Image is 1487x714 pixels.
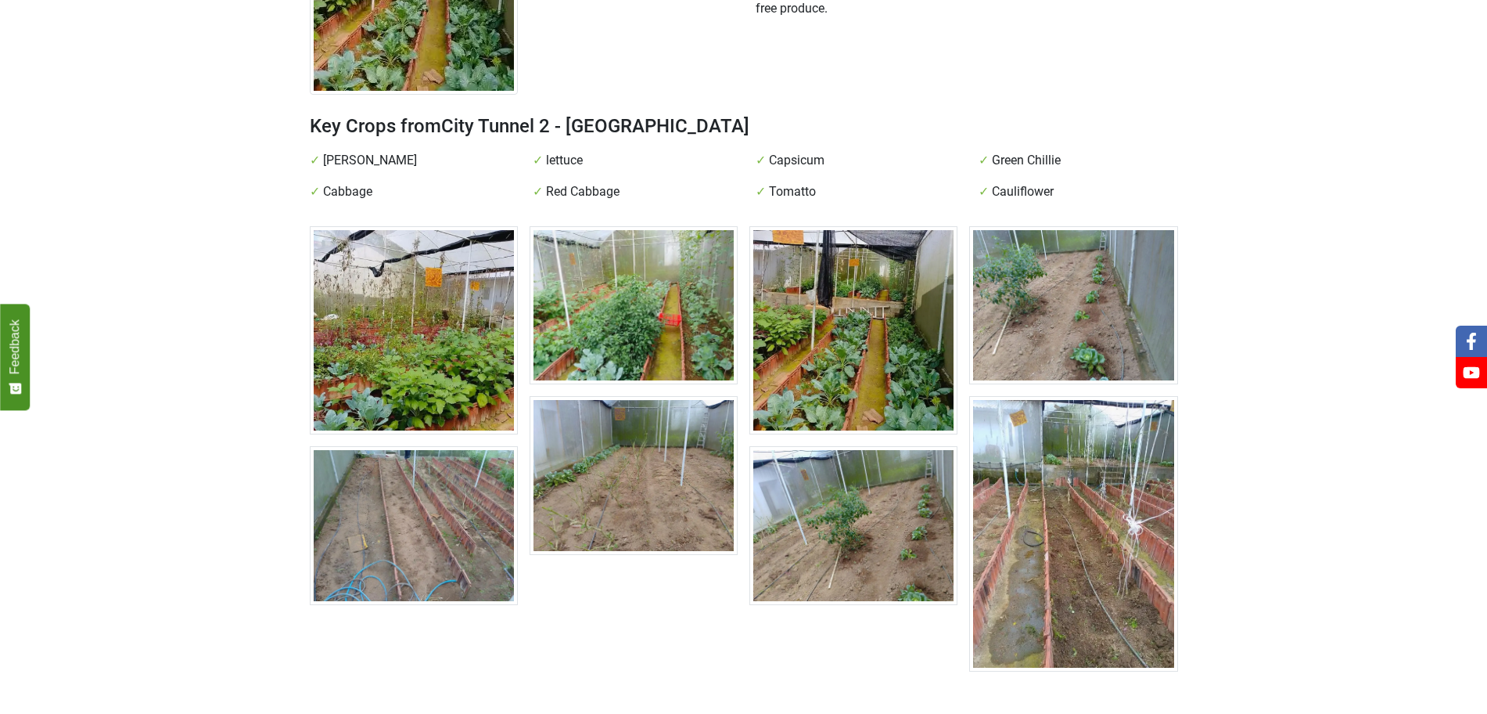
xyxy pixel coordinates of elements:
[769,151,824,170] span: Capsicum
[323,182,372,201] span: Cabbage
[992,182,1054,201] span: Cauliflower
[769,182,816,201] span: Tomatto
[969,226,1177,384] img: Farm at Arangala
[323,151,417,170] span: [PERSON_NAME]
[310,226,518,435] img: Farm at Arangala
[533,151,543,170] span: ✓
[756,151,766,170] span: ✓
[546,182,620,201] span: Red Cabbage
[979,182,989,201] span: ✓
[749,226,957,435] img: Farm at Arangala
[992,151,1061,170] span: Green Chillie
[546,151,583,170] span: lettuce
[310,151,320,170] span: ✓
[8,319,22,374] span: Feedback
[310,446,518,604] img: Farm at Arangala
[310,114,1178,139] h2: Key Crops from City Tunnel 2 - [GEOGRAPHIC_DATA]
[533,182,543,201] span: ✓
[979,151,989,170] span: ✓
[749,446,957,604] img: Farm at Arangala
[969,396,1177,672] img: Farm at Arangala
[756,182,766,201] span: ✓
[530,226,738,384] img: Farm at Arangala
[530,396,738,554] img: Farm at Arangala
[310,182,320,201] span: ✓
